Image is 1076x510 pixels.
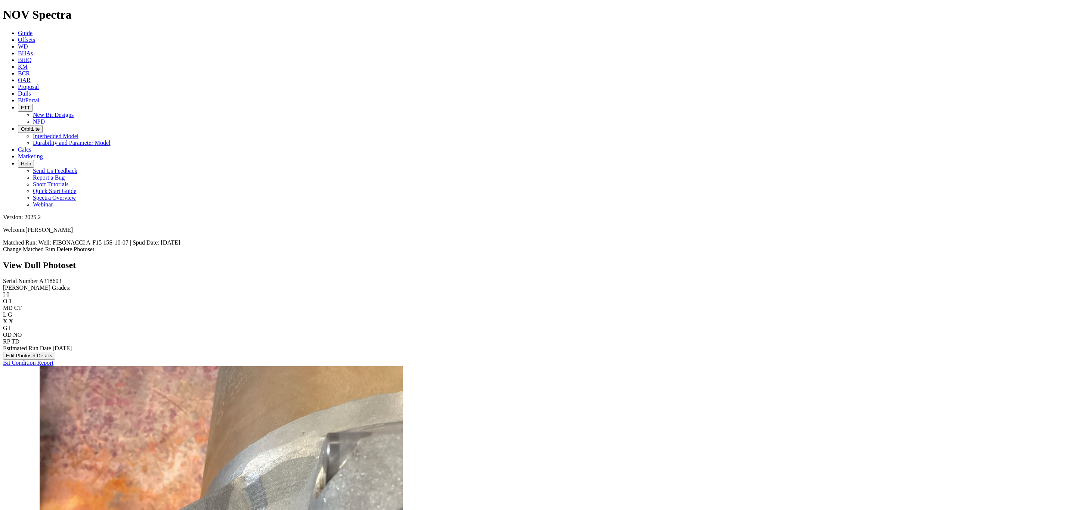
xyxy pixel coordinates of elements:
label: O [3,298,7,304]
a: KM [18,63,28,70]
button: Edit Photoset Details [3,352,55,360]
a: WD [18,43,28,50]
p: Welcome [3,227,1073,233]
a: Change Matched Run [3,246,55,252]
a: Spectra Overview [33,195,76,201]
a: BitIQ [18,57,31,63]
a: Bit Condition Report [3,360,53,366]
span: 1 [9,298,12,304]
span: OrbitLite [21,126,40,132]
h2: View Dull Photoset [3,260,1073,270]
span: FTT [21,105,30,111]
a: Durability and Parameter Model [33,140,111,146]
button: FTT [18,104,33,112]
a: Webinar [33,201,53,208]
a: BHAs [18,50,33,56]
label: OD [3,332,12,338]
a: Proposal [18,84,39,90]
a: Calcs [18,146,31,153]
span: CT [14,305,22,311]
a: Marketing [18,153,43,159]
a: NPD [33,118,45,125]
span: NO [13,332,22,338]
a: Quick Start Guide [33,188,76,194]
label: X [3,318,7,324]
span: A318603 [39,278,62,284]
a: BCR [18,70,30,77]
a: Guide [18,30,33,36]
span: G [8,311,12,318]
label: I [3,291,5,298]
label: RP [3,338,10,345]
span: TD [12,338,19,345]
span: Well: FIBONACCI A-F15 15S-10-07 | Spud Date: [DATE] [38,239,180,246]
h1: NOV Spectra [3,8,1073,22]
label: G [3,325,7,331]
a: Dulls [18,90,31,97]
a: Report a Bug [33,174,65,181]
a: Offsets [18,37,35,43]
span: [DATE] [53,345,72,351]
button: OrbitLite [18,125,43,133]
a: BitPortal [18,97,40,103]
button: Help [18,160,34,168]
span: [PERSON_NAME] [25,227,73,233]
label: Serial Number [3,278,38,284]
label: L [3,311,6,318]
label: MD [3,305,13,311]
span: X [9,318,13,324]
a: OAR [18,77,31,83]
span: Matched Run: [3,239,37,246]
div: [PERSON_NAME] Grades: [3,284,1073,291]
span: Help [21,161,31,167]
a: New Bit Designs [33,112,74,118]
a: Delete Photoset [57,246,95,252]
a: Interbedded Model [33,133,78,139]
span: I [9,325,11,331]
div: Version: 2025.2 [3,214,1073,221]
a: Send Us Feedback [33,168,77,174]
a: Short Tutorials [33,181,69,187]
label: Estimated Run Date [3,345,51,351]
span: 0 [6,291,9,298]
